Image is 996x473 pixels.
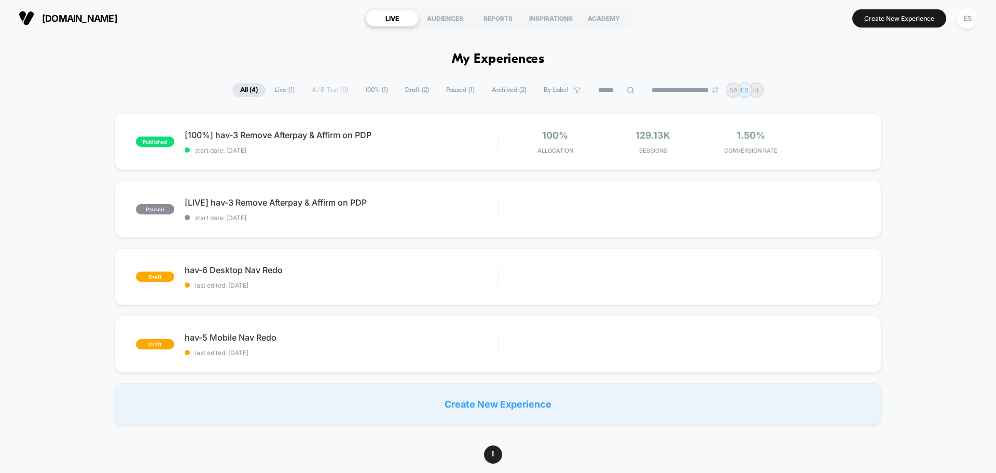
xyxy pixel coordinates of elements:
[452,52,545,67] h1: My Experiences
[42,13,117,24] span: [DOMAIN_NAME]
[712,87,718,93] img: end
[366,10,419,26] div: LIVE
[472,10,524,26] div: REPORTS
[232,83,266,97] span: All ( 4 )
[957,8,977,29] div: ES
[704,147,797,154] span: CONVERSION RATE
[752,86,760,94] p: HL
[741,86,749,94] p: ES
[185,265,497,275] span: hav-6 Desktop Nav Redo
[136,204,174,214] span: paused
[397,83,437,97] span: Draft ( 2 )
[635,130,670,141] span: 129.13k
[185,332,497,343] span: hav-5 Mobile Nav Redo
[577,10,630,26] div: ACADEMY
[136,137,174,147] span: published
[185,349,497,357] span: last edited: [DATE]
[438,83,482,97] span: Paused ( 1 )
[544,86,569,94] span: By Label
[185,197,497,208] span: [LIVE] hav-3 Remove Afterpay & Affirm on PDP
[136,272,174,282] span: draft
[524,10,577,26] div: INSPIRATIONS
[954,8,980,29] button: ES
[357,83,396,97] span: 100% ( 1 )
[185,214,497,222] span: start date: [DATE]
[737,130,765,141] span: 1.50%
[484,445,502,464] span: 1
[185,281,497,289] span: last edited: [DATE]
[185,146,497,154] span: start date: [DATE]
[185,130,497,140] span: [100%] hav-3 Remove Afterpay & Affirm on PDP
[136,339,174,349] span: draft
[115,383,881,425] div: Create New Experience
[852,9,946,28] button: Create New Experience
[537,147,573,154] span: Allocation
[542,130,568,141] span: 100%
[16,10,120,26] button: [DOMAIN_NAME]
[267,83,302,97] span: Live ( 1 )
[729,86,738,94] p: SA
[484,83,534,97] span: Archived ( 2 )
[607,147,700,154] span: Sessions
[19,10,34,26] img: Visually logo
[419,10,472,26] div: AUDIENCES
